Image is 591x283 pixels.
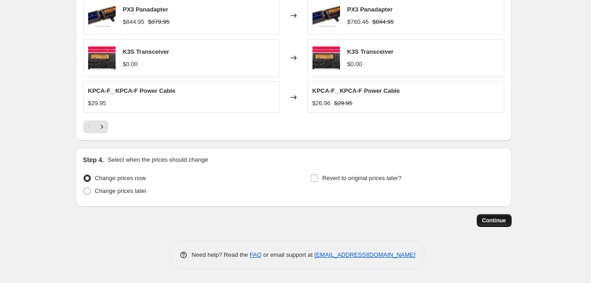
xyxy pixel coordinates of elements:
a: [EMAIL_ADDRESS][DOMAIN_NAME] [314,251,415,258]
span: Change prices later [95,187,147,194]
img: K3SIsNotAvailable_80x.jpg [88,44,116,72]
img: K3SIsNotAvailable_80x.jpg [312,44,340,72]
nav: Pagination [83,120,108,133]
h2: Step 4. [83,155,104,164]
div: $844.95 [123,17,145,27]
strike: $29.95 [334,99,352,108]
span: K3S Transceiver [347,48,394,55]
div: $0.00 [123,60,138,69]
span: Revert to original prices later? [322,175,401,181]
span: Continue [482,217,506,224]
span: KPCA-F_ KPCA-F Power Cable [312,87,400,94]
span: Need help? Read the [192,251,250,258]
p: Select when the prices should change [107,155,208,164]
strike: $844.95 [373,17,394,27]
span: K3S Transceiver [123,48,169,55]
div: $0.00 [347,60,362,69]
img: PX3_900_1c2996ee-2959-4bd0-9837-f7ef570a33b1_80x.jpg [88,2,116,29]
button: Continue [477,214,512,227]
img: PX3_900_1c2996ee-2959-4bd0-9837-f7ef570a33b1_80x.jpg [312,2,340,29]
span: Change prices now [95,175,146,181]
span: or email support at [262,251,314,258]
span: PX3 Panadapter [347,6,393,13]
span: KPCA-F_ KPCA-F Power Cable [88,87,176,94]
a: FAQ [250,251,262,258]
strike: $879.95 [148,17,170,27]
div: $29.95 [88,99,106,108]
span: PX3 Panadapter [123,6,168,13]
div: $26.96 [312,99,331,108]
div: $760.46 [347,17,369,27]
button: Next [95,120,108,133]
